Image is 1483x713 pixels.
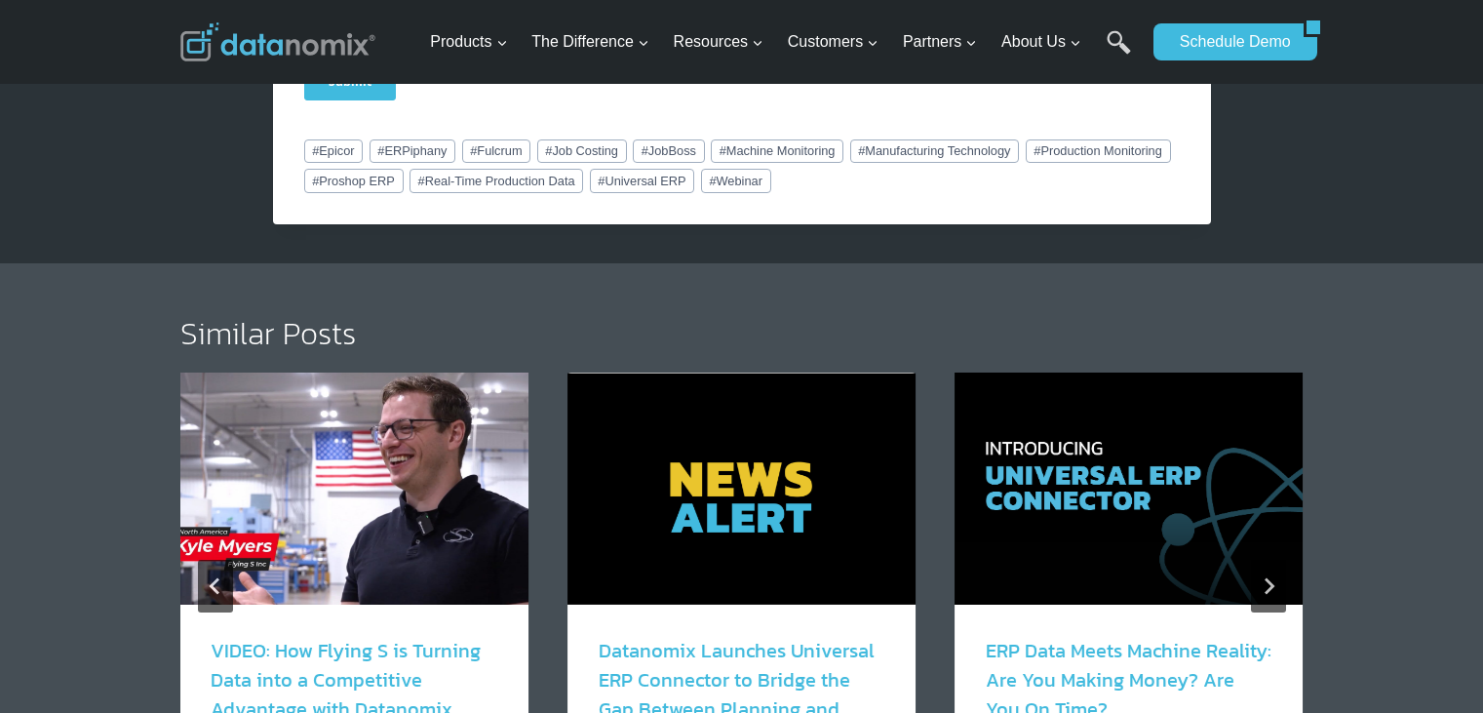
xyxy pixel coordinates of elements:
h2: Similar Posts [180,318,1304,349]
span: # [312,143,319,158]
a: Privacy Policy [97,393,145,404]
a: #Job Costing [537,139,627,163]
a: Schedule Demo [1153,23,1304,60]
span: # [1034,143,1040,158]
span: About Us [1001,29,1081,55]
span: Customers [788,29,878,55]
img: How the Datanomix Universal ERP Connector Transforms Job Performance & ERP Insights [955,373,1303,605]
a: Search [1107,30,1131,74]
span: # [470,143,477,158]
span: Last Name [438,66,500,84]
a: Terms [60,393,83,404]
a: #Fulcrum [462,139,531,163]
span: # [720,143,726,158]
span: # [312,174,319,188]
a: #JobBoss [633,139,705,163]
a: #ERPiphany [370,139,456,163]
img: VIDEO: How Flying S is Turning Data into a Competitive Advantage with Datanomix Production Monito... [179,373,527,605]
span: # [642,143,648,158]
a: #Production Monitoring [1026,139,1171,163]
span: Products [430,29,507,55]
span: # [858,143,865,158]
span: Partners [903,29,977,55]
span: # [598,174,605,188]
img: Datanomix News Alert [567,373,916,605]
nav: Primary Navigation [422,11,1144,74]
a: #Epicor [304,139,364,163]
span: # [545,143,552,158]
img: Datanomix [180,22,375,61]
span: Resources [674,29,763,55]
a: #Manufacturing Technology [850,139,1020,163]
span: # [709,174,716,188]
a: #Real-Time Production Data [410,169,583,192]
a: #Webinar [701,169,771,192]
a: #Machine Monitoring [711,139,843,163]
span: # [418,174,425,188]
span: # [377,143,384,158]
a: #Universal ERP [590,169,695,192]
a: #Proshop ERP [304,169,404,192]
span: Phone number [438,146,526,164]
span: The Difference [531,29,649,55]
